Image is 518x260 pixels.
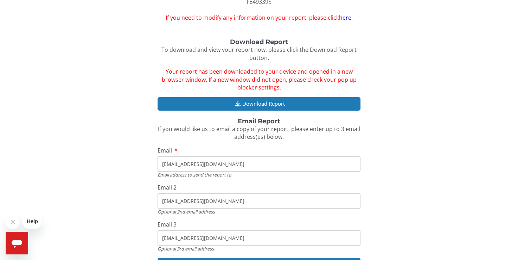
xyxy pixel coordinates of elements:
[161,68,356,92] span: Your report has been downloaded to your device and opened in a new browser window. If a new windo...
[158,14,360,22] span: If you need to modify any information on your report, please click
[158,172,360,178] div: Email address to send the report to
[158,246,360,252] div: Optional 3rd email address
[6,232,28,254] iframe: Button to launch messaging window
[158,209,360,215] div: Optional 2nd email address
[230,38,288,46] strong: Download Report
[158,125,360,141] span: If you would like us to email a copy of your report, please enter up to 3 email address(es) below.
[158,221,177,228] span: Email 3
[158,97,360,110] button: Download Report
[158,184,177,191] span: Email 2
[6,215,20,229] iframe: Close message
[161,46,357,62] span: To download and view your report now, please click the Download Report button.
[158,147,172,154] span: Email
[339,14,352,21] a: here.
[238,117,280,125] strong: Email Report
[23,213,41,229] iframe: Message from company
